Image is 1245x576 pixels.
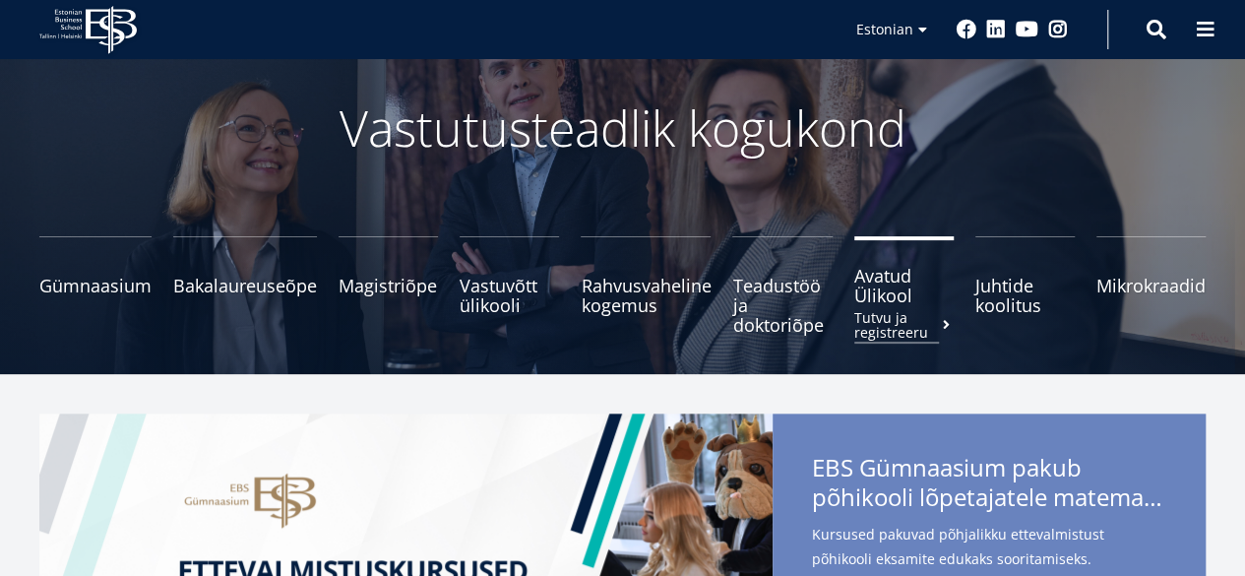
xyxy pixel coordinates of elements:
span: Avatud Ülikool [854,266,954,305]
a: Avatud ÜlikoolTutvu ja registreeru [854,236,954,335]
a: Magistriõpe [339,236,438,335]
small: Tutvu ja registreeru [854,310,954,340]
span: Gümnaasium [39,276,152,295]
a: Vastuvõtt ülikooli [460,236,559,335]
p: Vastutusteadlik kogukond [101,98,1145,158]
span: Mikrokraadid [1096,276,1206,295]
a: Juhtide koolitus [975,236,1075,335]
a: Teadustöö ja doktoriõpe [732,236,832,335]
span: põhikooli lõpetajatele matemaatika- ja eesti keele kursuseid [812,482,1166,512]
a: Instagram [1048,20,1068,39]
span: Teadustöö ja doktoriõpe [732,276,832,335]
span: Juhtide koolitus [975,276,1075,315]
span: Vastuvõtt ülikooli [460,276,559,315]
a: Rahvusvaheline kogemus [581,236,711,335]
a: Gümnaasium [39,236,152,335]
a: Bakalaureuseõpe [173,236,317,335]
span: Rahvusvaheline kogemus [581,276,711,315]
a: Linkedin [986,20,1006,39]
span: Bakalaureuseõpe [173,276,317,295]
span: Magistriõpe [339,276,438,295]
span: EBS Gümnaasium pakub [812,453,1166,518]
a: Facebook [957,20,976,39]
a: Mikrokraadid [1096,236,1206,335]
a: Youtube [1016,20,1038,39]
